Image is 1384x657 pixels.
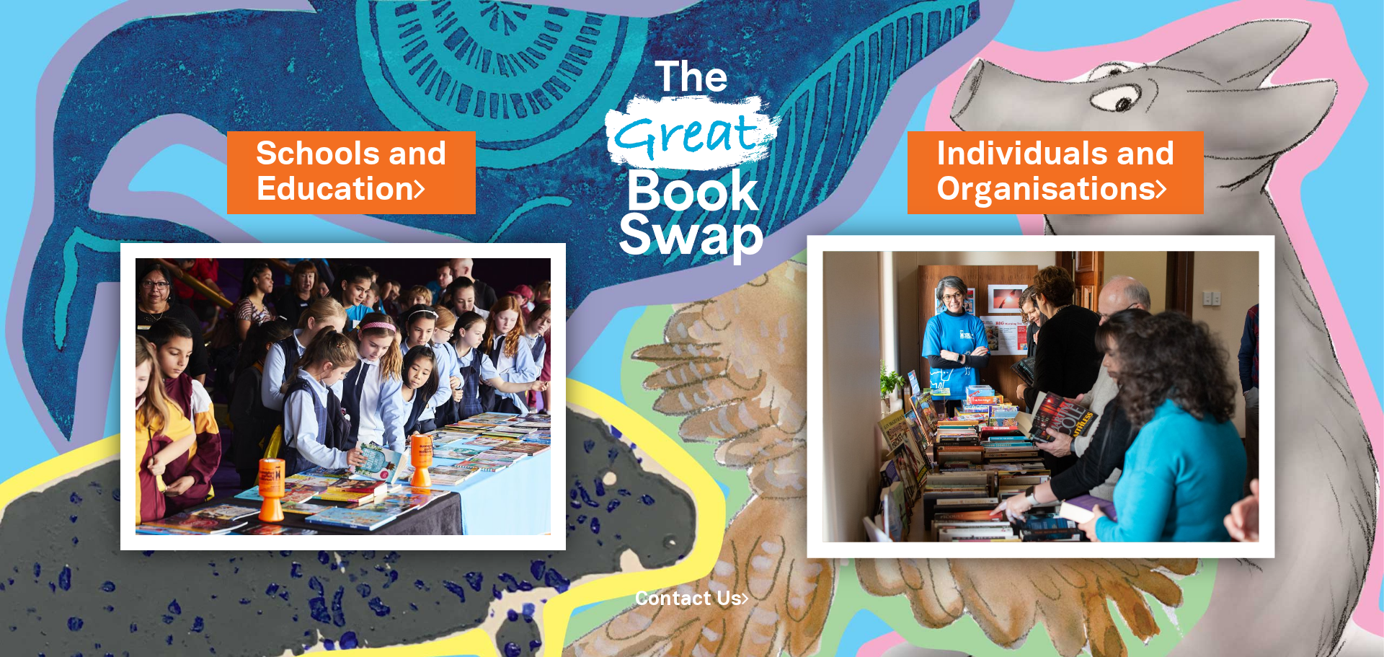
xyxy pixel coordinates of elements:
a: Contact Us [635,591,749,609]
a: Schools andEducation [256,132,447,213]
img: Individuals and Organisations [807,235,1275,557]
a: Individuals andOrganisations [936,132,1175,213]
img: Schools and Education [120,243,566,550]
img: Great Bookswap logo [587,17,797,295]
